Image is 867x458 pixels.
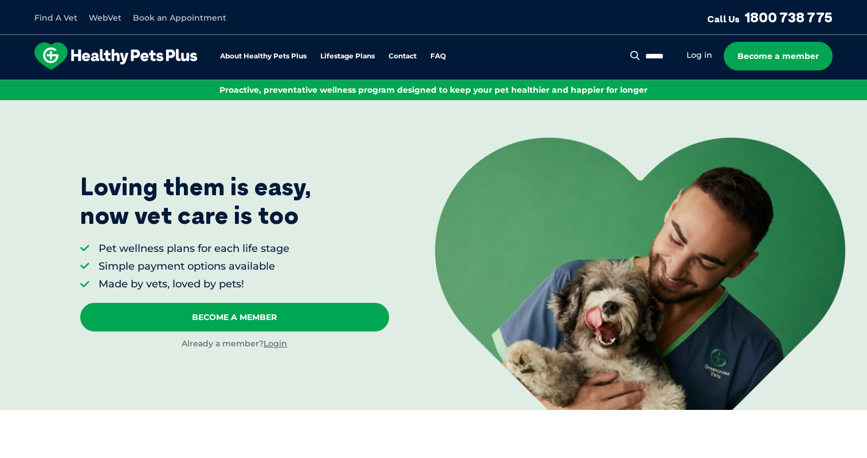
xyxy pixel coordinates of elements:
span: Call Us [707,13,740,25]
a: Call Us1800 738 775 [707,9,833,26]
a: About Healthy Pets Plus [220,53,307,60]
a: Lifestage Plans [320,53,375,60]
li: Simple payment options available [99,259,289,274]
a: Find A Vet [34,13,77,23]
a: FAQ [430,53,446,60]
li: Made by vets, loved by pets! [99,277,289,291]
span: Proactive, preventative wellness program designed to keep your pet healthier and happier for longer [219,85,648,95]
img: hpp-logo [34,42,197,70]
a: Become A Member [80,303,389,331]
a: Book an Appointment [133,13,226,23]
a: Become a member [724,42,833,70]
a: Login [264,338,287,349]
li: Pet wellness plans for each life stage [99,242,289,256]
button: Search [628,50,642,61]
img: <p>Loving them is easy, <br /> now vet care is too</p> [435,137,846,410]
a: Log in [686,50,712,61]
a: WebVet [89,13,121,23]
p: Loving them is easy, now vet care is too [80,172,312,230]
div: Already a member? [80,338,389,350]
a: Contact [389,53,417,60]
